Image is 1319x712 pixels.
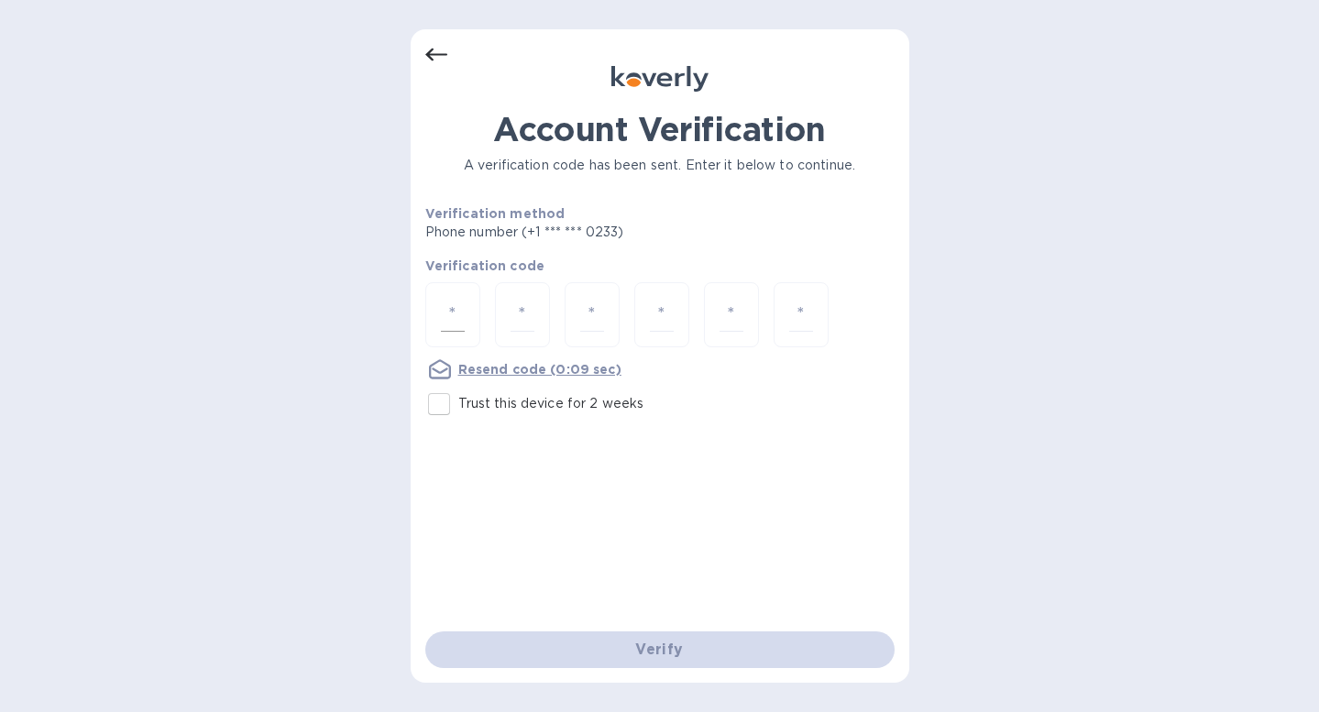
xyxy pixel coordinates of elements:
h1: Account Verification [425,110,895,148]
p: Phone number (+1 *** *** 0233) [425,223,764,242]
p: A verification code has been sent. Enter it below to continue. [425,156,895,175]
p: Trust this device for 2 weeks [458,394,644,413]
b: Verification method [425,206,566,221]
u: Resend code (0:09 sec) [458,362,621,377]
p: Verification code [425,257,895,275]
